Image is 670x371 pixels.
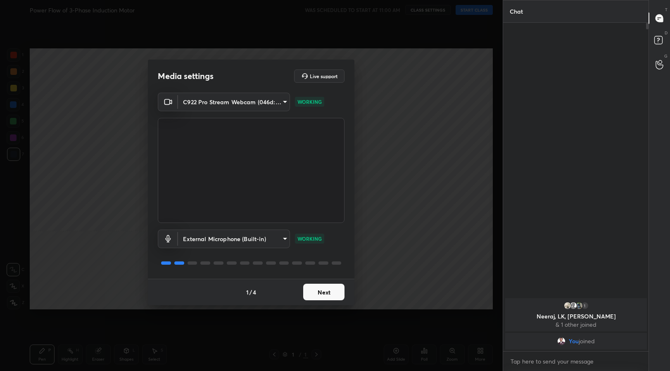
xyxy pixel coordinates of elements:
[297,98,322,105] p: WORKING
[510,313,642,320] p: Neeraj, LK, [PERSON_NAME]
[580,302,589,310] div: 1
[178,93,290,111] div: C922 Pro Stream Webcam (046d:085c)
[563,302,571,310] img: 9081843af544456586c459531e725913.jpg
[569,302,577,310] img: default.png
[665,30,668,36] p: D
[503,0,530,22] p: Chat
[249,288,252,297] h4: /
[569,338,579,345] span: You
[664,53,668,59] p: G
[665,7,668,13] p: T
[575,302,583,310] img: 1996a41c05a54933bfa64e97c9bd7d8b.jpg
[253,288,256,297] h4: 4
[178,230,290,248] div: C922 Pro Stream Webcam (046d:085c)
[510,321,642,328] p: & 1 other joined
[297,235,322,242] p: WORKING
[310,74,337,79] h5: Live support
[579,338,595,345] span: joined
[503,297,649,351] div: grid
[303,284,345,300] button: Next
[557,337,565,345] img: 346f0f38a6c4438db66fc738dbaec893.jpg
[246,288,249,297] h4: 1
[158,71,214,81] h2: Media settings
